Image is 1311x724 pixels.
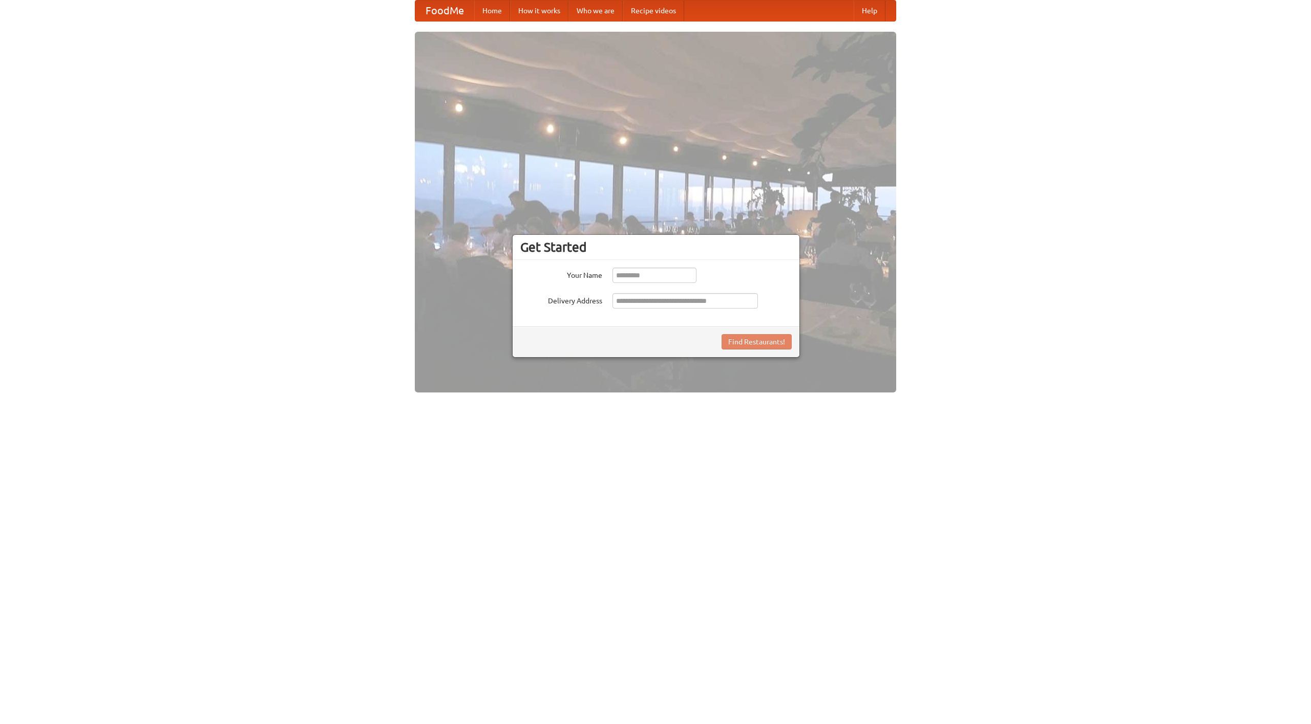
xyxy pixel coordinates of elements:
h3: Get Started [520,239,792,255]
label: Delivery Address [520,293,602,306]
a: Help [854,1,885,21]
a: FoodMe [415,1,474,21]
a: Recipe videos [623,1,684,21]
label: Your Name [520,268,602,280]
a: Who we are [568,1,623,21]
a: How it works [510,1,568,21]
a: Home [474,1,510,21]
button: Find Restaurants! [722,334,792,349]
